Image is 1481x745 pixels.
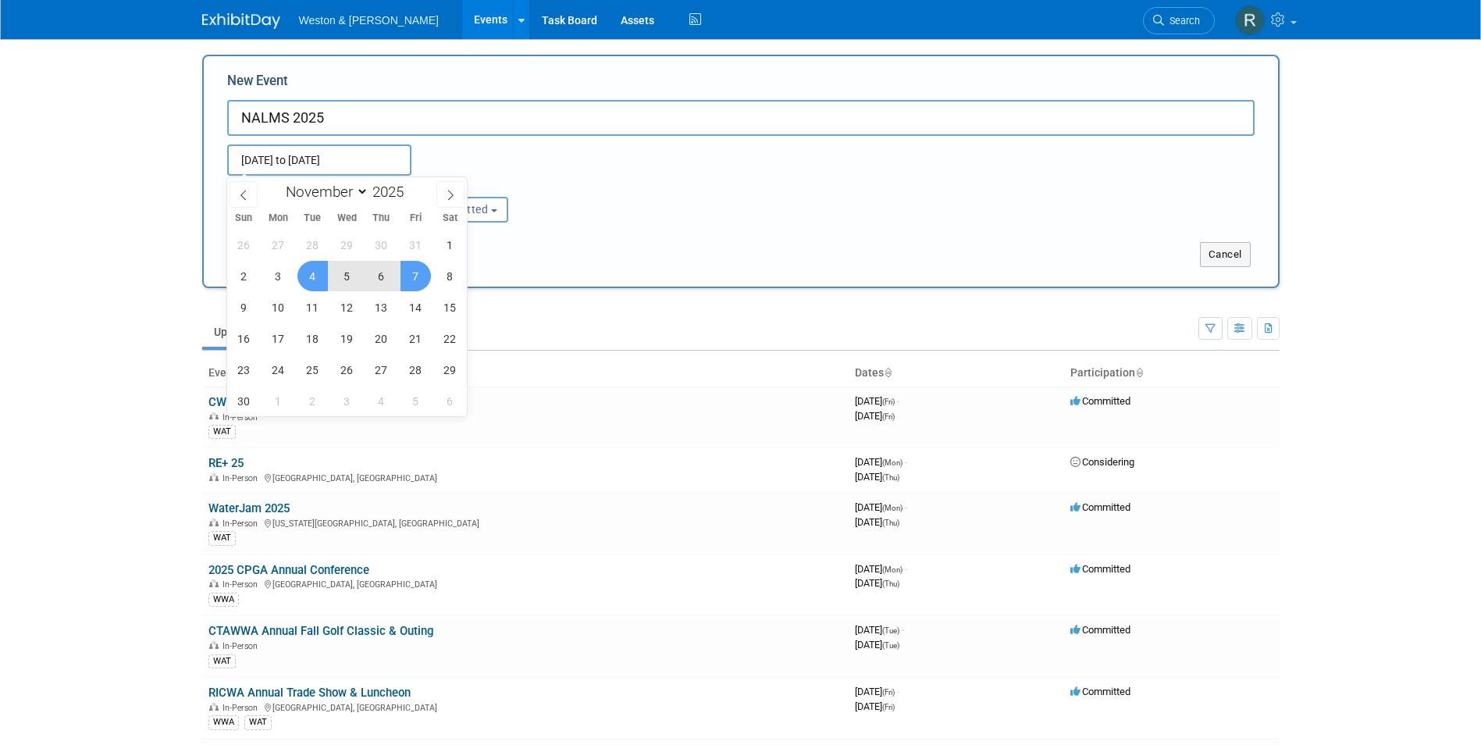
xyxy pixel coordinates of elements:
[263,292,294,323] span: November 10, 2025
[1200,242,1251,267] button: Cancel
[208,516,842,529] div: [US_STATE][GEOGRAPHIC_DATA], [GEOGRAPHIC_DATA]
[209,473,219,481] img: In-Person Event
[855,501,907,513] span: [DATE]
[366,323,397,354] span: November 20, 2025
[244,715,272,729] div: WAT
[208,700,842,713] div: [GEOGRAPHIC_DATA], [GEOGRAPHIC_DATA]
[882,688,895,697] span: (Fri)
[882,412,895,421] span: (Fri)
[433,213,467,223] span: Sat
[223,412,262,422] span: In-Person
[855,456,907,468] span: [DATE]
[299,14,439,27] span: Weston & [PERSON_NAME]
[227,213,262,223] span: Sun
[208,577,842,590] div: [GEOGRAPHIC_DATA], [GEOGRAPHIC_DATA]
[855,700,895,712] span: [DATE]
[882,397,895,406] span: (Fri)
[202,360,849,387] th: Event
[855,686,899,697] span: [DATE]
[208,593,239,607] div: WWA
[902,624,904,636] span: -
[366,355,397,385] span: November 27, 2025
[368,183,415,201] input: Year
[1070,686,1130,697] span: Committed
[1070,501,1130,513] span: Committed
[263,386,294,416] span: December 1, 2025
[882,579,899,588] span: (Thu)
[202,13,280,29] img: ExhibitDay
[332,323,362,354] span: November 19, 2025
[366,261,397,291] span: November 6, 2025
[882,703,895,711] span: (Fri)
[1135,366,1143,379] a: Sort by Participation Type
[329,213,364,223] span: Wed
[855,471,899,483] span: [DATE]
[1070,395,1130,407] span: Committed
[263,355,294,385] span: November 24, 2025
[855,395,899,407] span: [DATE]
[208,715,239,729] div: WWA
[401,292,431,323] span: November 14, 2025
[227,144,411,176] input: Start Date - End Date
[229,230,259,260] span: October 26, 2025
[227,176,379,196] div: Attendance / Format:
[263,261,294,291] span: November 3, 2025
[398,213,433,223] span: Fri
[332,386,362,416] span: December 3, 2025
[227,72,288,96] label: New Event
[435,261,465,291] span: November 8, 2025
[402,176,554,196] div: Participation:
[401,386,431,416] span: December 5, 2025
[1164,15,1200,27] span: Search
[209,641,219,649] img: In-Person Event
[209,412,219,420] img: In-Person Event
[1235,5,1265,35] img: Roberta Sinclair
[855,639,899,651] span: [DATE]
[208,531,236,545] div: WAT
[855,516,899,528] span: [DATE]
[208,654,236,668] div: WAT
[882,458,902,467] span: (Mon)
[366,386,397,416] span: December 4, 2025
[279,182,368,201] select: Month
[882,519,899,527] span: (Thu)
[882,565,902,574] span: (Mon)
[209,703,219,711] img: In-Person Event
[223,519,262,529] span: In-Person
[855,563,907,575] span: [DATE]
[208,425,236,439] div: WAT
[263,323,294,354] span: November 17, 2025
[263,230,294,260] span: October 27, 2025
[855,577,899,589] span: [DATE]
[435,323,465,354] span: November 22, 2025
[297,292,328,323] span: November 11, 2025
[229,292,259,323] span: November 9, 2025
[261,213,295,223] span: Mon
[401,355,431,385] span: November 28, 2025
[332,292,362,323] span: November 12, 2025
[897,686,899,697] span: -
[401,323,431,354] span: November 21, 2025
[435,292,465,323] span: November 15, 2025
[208,624,433,638] a: CTAWWA Annual Fall Golf Classic & Outing
[332,261,362,291] span: November 5, 2025
[208,395,431,409] a: CWWA Water Utility Compliance Workshop
[297,261,328,291] span: November 4, 2025
[364,213,398,223] span: Thu
[208,501,290,515] a: WaterJam 2025
[1064,360,1280,387] th: Participation
[297,323,328,354] span: November 18, 2025
[905,501,907,513] span: -
[332,230,362,260] span: October 29, 2025
[1070,563,1130,575] span: Committed
[435,230,465,260] span: November 1, 2025
[223,579,262,590] span: In-Person
[202,317,294,347] a: Upcoming72
[227,100,1255,136] input: Name of Trade Show / Conference
[209,519,219,526] img: In-Person Event
[209,579,219,587] img: In-Person Event
[229,323,259,354] span: November 16, 2025
[208,686,411,700] a: RICWA Annual Trade Show & Luncheon
[229,386,259,416] span: November 30, 2025
[855,624,904,636] span: [DATE]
